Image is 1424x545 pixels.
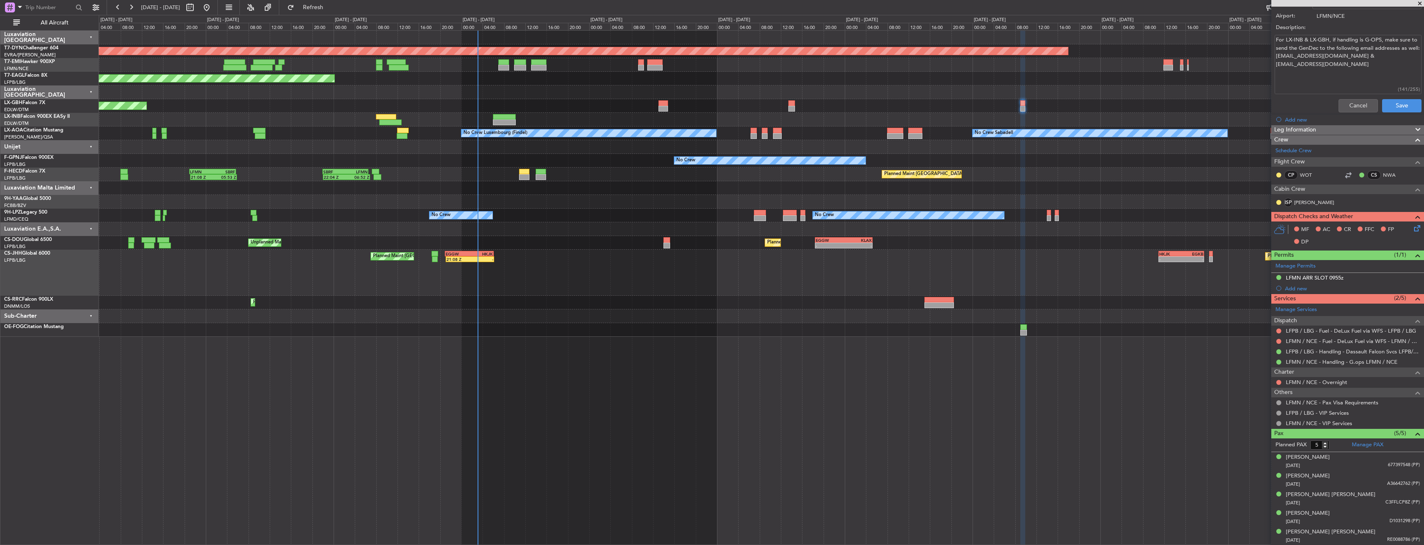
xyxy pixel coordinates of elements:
div: EGGW [446,251,469,256]
div: - [1181,257,1203,262]
div: 16:00 [674,23,695,30]
a: LX-AOACitation Mustang [4,128,63,133]
div: HKJK [469,251,493,256]
div: - [844,243,872,248]
button: Cancel [1339,99,1378,112]
span: (1/1) [1394,251,1406,259]
div: [DATE] - [DATE] [207,17,239,24]
a: LFPB / LBG - Handling - Dassault Falcon Svcs LFPB/LBG [1286,348,1420,355]
a: LFMN / NCE - Pax Visa Requirements [1286,399,1378,406]
span: Permits [1274,251,1294,260]
div: 12:00 [909,23,930,30]
span: 9H-YAA [4,196,23,201]
a: LFMN / NCE - Fuel - DeLux Fuel via WFS - LFMN / NCE [1286,338,1420,345]
div: 16:00 [1058,23,1079,30]
a: LFMN / NCE - Overnight [1286,379,1347,386]
div: EGKB [1181,251,1203,256]
div: 00:00 [1228,23,1249,30]
div: 08:00 [1143,23,1164,30]
div: 12:00 [525,23,546,30]
div: 00:00 [717,23,738,30]
span: T7-EAGL [4,73,24,78]
div: 05:53 Z [214,175,236,180]
div: EGGW [816,238,844,243]
div: 08:00 [632,23,653,30]
div: [DATE] - [DATE] [463,17,495,24]
a: LFPB/LBG [4,175,26,181]
div: 22:04 Z [324,175,346,180]
div: 00:00 [973,23,994,30]
div: 21:08 Z [446,257,470,262]
span: 677397548 (PP) [1388,462,1420,469]
span: T7-EMI [4,59,20,64]
div: 12:00 [653,23,674,30]
div: [DATE] - [DATE] [1102,17,1134,24]
div: SBRF [213,169,235,174]
div: [DATE] - [DATE] [974,17,1006,24]
div: 04:00 [866,23,887,30]
button: Refresh [283,1,333,14]
div: 04:00 [355,23,376,30]
button: All Aircraft [9,16,90,29]
div: No Crew Luxembourg (Findel) [463,127,527,139]
a: DNMM/LOS [4,303,30,309]
a: LFPB / LBG - VIP Services [1286,409,1349,416]
div: HKJK [1159,251,1181,256]
div: [PERSON_NAME] [1286,509,1330,518]
span: A36642762 (PP) [1387,480,1420,487]
a: Manage Services [1275,306,1317,314]
span: [DATE] [1286,518,1300,525]
div: [DATE] - [DATE] [335,17,367,24]
a: [PERSON_NAME]/QSA [4,134,53,140]
div: [DATE] - [DATE] [846,17,878,24]
span: FFC [1365,226,1374,234]
div: 04:00 [994,23,1015,30]
div: Planned Maint [GEOGRAPHIC_DATA] ([GEOGRAPHIC_DATA]) [884,168,1015,180]
span: FP [1388,226,1394,234]
span: DP [1301,238,1309,246]
span: LX-INB [4,114,20,119]
div: 12:00 [781,23,802,30]
div: Planned Maint Lagos ([PERSON_NAME]) [253,296,339,309]
span: CS-RRC [4,297,22,302]
a: [PERSON_NAME] [1294,199,1334,206]
span: F-HECD [4,169,22,174]
div: 20:00 [185,23,206,30]
div: 04:00 [483,23,504,30]
button: Save [1382,99,1422,112]
label: Planned PAX [1275,441,1307,449]
span: CR [1344,226,1351,234]
div: 08:00 [121,23,142,30]
div: CP [1284,170,1298,180]
div: No Crew Sabadell [975,127,1013,139]
div: 20:00 [696,23,717,30]
div: Add new [1285,285,1420,292]
a: OE-FOGCitation Mustang [4,324,64,329]
div: - [470,257,494,262]
a: LFPB/LBG [4,257,26,263]
div: KLAX [844,238,872,243]
div: 16:00 [163,23,184,30]
div: ISP [1284,198,1292,207]
div: 16:00 [291,23,312,30]
div: 20:00 [1207,23,1228,30]
span: [DATE] - [DATE] [141,4,180,11]
div: No Crew [432,209,451,221]
div: 12:00 [1036,23,1058,30]
a: LFMN/NCE [4,66,29,72]
div: 04:00 [738,23,759,30]
div: 20:00 [951,23,973,30]
span: LX-AOA [4,128,23,133]
span: D1031298 (PP) [1390,518,1420,525]
span: [DATE] [1286,481,1300,487]
div: Planned Maint London ([GEOGRAPHIC_DATA]) [1268,250,1367,263]
div: 00:00 [1100,23,1122,30]
div: [DATE] - [DATE] [100,17,132,24]
span: All Aircraft [22,20,88,26]
span: [DATE] [1286,537,1300,543]
div: [PERSON_NAME] [PERSON_NAME] [1286,528,1375,536]
div: 08:00 [376,23,397,30]
span: Charter [1274,367,1294,377]
a: LX-GBHFalcon 7X [4,100,45,105]
div: LFMN [346,169,368,174]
